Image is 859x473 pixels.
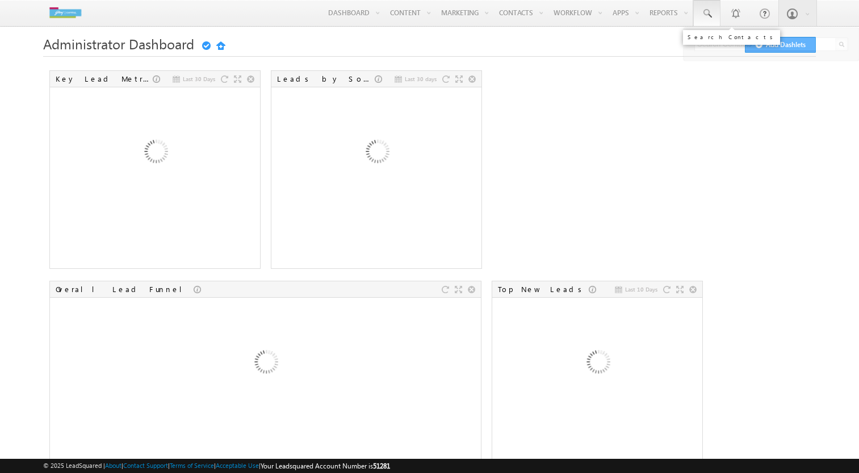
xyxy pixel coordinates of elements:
span: Last 30 Days [183,74,215,84]
img: Loading... [537,303,659,425]
a: About [105,462,121,469]
a: Acceptable Use [216,462,259,469]
img: Custom Logo [43,3,87,23]
img: Loading... [316,92,438,214]
div: Search Contacts [688,33,776,40]
img: Loading... [94,92,216,214]
a: Terms of Service [170,462,214,469]
span: Administrator Dashboard [43,35,194,53]
span: Your Leadsquared Account Number is [261,462,390,470]
span: 51281 [373,462,390,470]
a: Contact Support [123,462,168,469]
div: Key Lead Metrics [56,74,153,84]
span: © 2025 LeadSquared | | | | | [43,461,390,471]
img: Loading... [204,303,326,425]
span: Last 10 Days [625,284,657,294]
div: Leads by Sources [277,74,375,84]
span: Last 30 days [405,74,437,84]
div: Top New Leads [498,284,589,294]
div: Overall Lead Funnel [56,284,194,294]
